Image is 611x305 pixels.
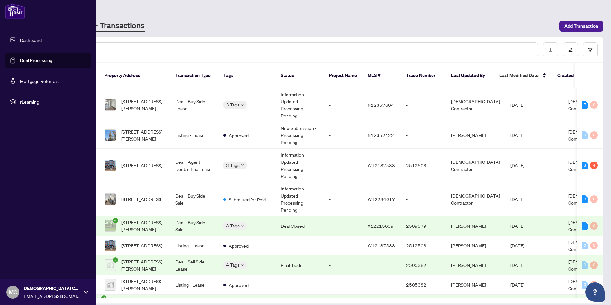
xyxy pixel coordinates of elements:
[548,48,553,52] span: download
[324,236,362,255] td: -
[582,281,588,289] div: 0
[446,88,505,122] td: [DEMOGRAPHIC_DATA] Contractor
[99,63,170,88] th: Property Address
[276,149,324,182] td: Information Updated - Processing Pending
[276,88,324,122] td: Information Updated - Processing Pending
[226,162,240,169] span: 3 Tags
[590,101,598,109] div: 0
[401,88,446,122] td: -
[324,255,362,275] td: -
[446,63,494,88] th: Last Updated By
[241,263,244,267] span: down
[368,223,394,229] span: X12215639
[510,196,524,202] span: [DATE]
[590,281,598,289] div: 0
[401,236,446,255] td: 2512503
[229,132,249,139] span: Approved
[101,295,106,300] span: check-circle
[170,63,218,88] th: Transaction Type
[276,63,324,88] th: Status
[401,149,446,182] td: 2512503
[276,182,324,216] td: Information Updated - Processing Pending
[113,218,118,223] span: check-circle
[226,261,240,269] span: 4 Tags
[368,243,395,248] span: W12187538
[585,282,605,302] button: Open asap
[590,242,598,249] div: 0
[20,78,59,84] a: Mortgage Referrals
[590,261,598,269] div: 0
[564,21,598,31] span: Add Transaction
[368,132,394,138] span: N12352122
[588,48,593,52] span: filter
[170,216,218,236] td: Deal - Buy Side Sale
[582,195,588,203] div: 8
[401,216,446,236] td: 2509879
[510,132,524,138] span: [DATE]
[401,122,446,149] td: -
[582,131,588,139] div: 0
[170,275,218,295] td: Listing - Lease
[23,285,80,292] span: [DEMOGRAPHIC_DATA] Contractor
[226,222,240,229] span: 3 Tags
[170,149,218,182] td: Deal - Agent Double End Lease
[121,162,162,169] span: [STREET_ADDRESS]
[105,279,116,290] img: thumbnail-img
[241,103,244,106] span: down
[582,242,588,249] div: 0
[510,243,524,248] span: [DATE]
[121,196,162,203] span: [STREET_ADDRESS]
[543,42,558,57] button: download
[401,63,446,88] th: Trade Number
[590,162,598,169] div: 4
[446,255,505,275] td: [PERSON_NAME]
[582,222,588,230] div: 1
[170,182,218,216] td: Deal - Buy Side Sale
[170,236,218,255] td: Listing - Lease
[105,260,116,271] img: thumbnail-img
[510,223,524,229] span: [DATE]
[368,196,395,202] span: W12294617
[121,128,165,142] span: [STREET_ADDRESS][PERSON_NAME]
[20,58,52,63] a: Deal Processing
[226,101,240,108] span: 3 Tags
[324,122,362,149] td: -
[446,182,505,216] td: [DEMOGRAPHIC_DATA] Contractor
[582,162,588,169] div: 3
[276,236,324,255] td: -
[105,99,116,110] img: thumbnail-img
[218,63,276,88] th: Tags
[170,255,218,275] td: Deal - Sell Side Lease
[121,258,165,272] span: [STREET_ADDRESS][PERSON_NAME]
[20,98,87,105] span: rLearning
[170,122,218,149] td: Listing - Lease
[324,216,362,236] td: -
[324,63,362,88] th: Project Name
[368,102,394,108] span: N12357604
[121,219,165,233] span: [STREET_ADDRESS][PERSON_NAME]
[510,162,524,168] span: [DATE]
[582,101,588,109] div: 7
[324,182,362,216] td: -
[401,182,446,216] td: -
[582,261,588,269] div: 0
[105,160,116,171] img: thumbnail-img
[401,255,446,275] td: 2505382
[113,257,118,263] span: check-circle
[105,130,116,141] img: thumbnail-img
[494,63,552,88] th: Last Modified Date
[105,220,116,231] img: thumbnail-img
[510,262,524,268] span: [DATE]
[5,3,25,19] img: logo
[446,216,505,236] td: [PERSON_NAME]
[510,282,524,288] span: [DATE]
[446,236,505,255] td: [PERSON_NAME]
[568,48,573,52] span: edit
[446,149,505,182] td: [DEMOGRAPHIC_DATA] Contractor
[499,72,539,79] span: Last Modified Date
[276,275,324,295] td: -
[590,131,598,139] div: 0
[229,196,270,203] span: Submitted for Review
[552,63,591,88] th: Created By
[23,292,80,300] span: [EMAIL_ADDRESS][DOMAIN_NAME]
